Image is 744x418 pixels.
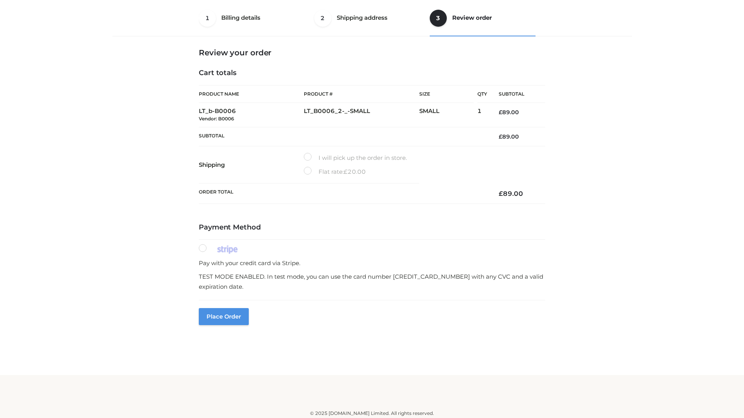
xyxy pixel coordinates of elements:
th: Qty [477,85,487,103]
button: Place order [199,308,249,325]
td: 1 [477,103,487,127]
span: £ [344,168,348,175]
p: TEST MODE ENABLED. In test mode, you can use the card number [CREDIT_CARD_NUMBER] with any CVC an... [199,272,545,291]
td: SMALL [419,103,477,127]
bdi: 89.00 [499,133,519,140]
small: Vendor: B0006 [199,116,234,122]
th: Product Name [199,85,304,103]
th: Subtotal [487,86,545,103]
th: Order Total [199,183,487,204]
bdi: 89.00 [499,109,519,116]
span: £ [499,109,502,116]
h4: Cart totals [199,69,545,77]
th: Shipping [199,146,304,183]
span: £ [499,133,502,140]
label: Flat rate: [304,167,366,177]
div: © 2025 [DOMAIN_NAME] Limited. All rights reserved. [115,409,629,417]
bdi: 20.00 [344,168,366,175]
bdi: 89.00 [499,190,523,197]
p: Pay with your credit card via Stripe. [199,258,545,268]
h4: Payment Method [199,223,545,232]
label: I will pick up the order in store. [304,153,407,163]
th: Size [419,86,474,103]
td: LT_b-B0006 [199,103,304,127]
th: Subtotal [199,127,487,146]
h3: Review your order [199,48,545,57]
span: £ [499,190,503,197]
th: Product # [304,85,419,103]
td: LT_B0006_2-_-SMALL [304,103,419,127]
